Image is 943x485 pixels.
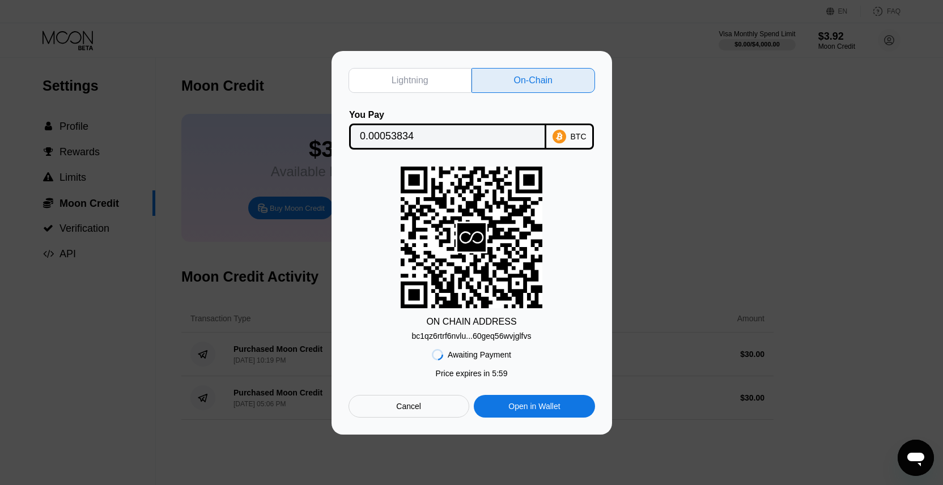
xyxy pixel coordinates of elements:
div: Lightning [349,68,472,93]
div: Price expires in [436,369,508,378]
div: Cancel [349,395,469,418]
span: 5 : 59 [492,369,507,378]
div: On-Chain [471,68,595,93]
div: Open in Wallet [474,395,594,418]
div: Lightning [392,75,428,86]
div: Awaiting Payment [448,350,511,359]
div: You PayBTC [349,110,595,150]
div: ON CHAIN ADDRESS [426,317,516,327]
div: Open in Wallet [508,401,560,411]
div: bc1qz6rtrf6nvlu...60geq56wvjglfvs [412,331,532,341]
div: You Pay [349,110,546,120]
div: bc1qz6rtrf6nvlu...60geq56wvjglfvs [412,327,532,341]
iframe: Кнопка запуска окна обмена сообщениями [898,440,934,476]
div: Cancel [396,401,421,411]
div: On-Chain [514,75,553,86]
div: BTC [571,132,587,141]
